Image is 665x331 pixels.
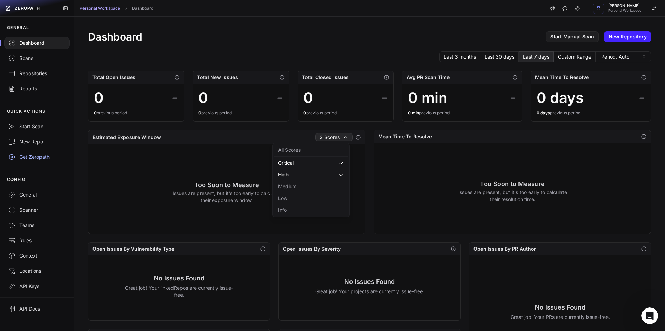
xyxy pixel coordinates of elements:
[11,54,108,61] div: Welcome to ZeroPath 🙌
[8,283,65,290] div: API Keys
[407,74,450,81] h2: Avg PR Scan Time
[8,70,65,77] div: Repositories
[641,307,658,324] iframe: Intercom live chat
[198,89,208,106] div: 0
[122,3,134,15] div: Close
[601,53,629,60] span: Period: Auto
[604,31,651,42] a: New Repository
[3,3,57,14] a: ZEROPATH
[315,288,424,295] p: Great job! Your projects are currently issue-free.
[8,207,65,214] div: Scanner
[172,180,281,190] h3: Too Soon to Measure
[94,110,97,115] span: 0
[7,25,29,31] p: GENERAL
[302,74,349,81] h2: Total Closed Issues
[92,134,161,141] h2: Estimated Exposure Window
[92,74,135,81] h2: Total Open Issues
[6,40,133,108] div: Etienne says…
[34,3,79,9] h1: [PERSON_NAME]
[198,110,283,116] div: previous period
[303,110,388,116] div: previous period
[8,138,65,145] div: New Repo
[458,189,567,203] p: Issues are present, but it's too early to calculate their resolution time.
[92,245,174,252] h2: Open Issues By Vulnerability Type
[8,305,65,312] div: API Docs
[554,51,596,62] button: Custom Range
[33,227,38,232] button: Upload attachment
[124,6,128,11] svg: chevron right,
[8,191,65,198] div: General
[278,195,287,202] span: Low
[274,204,348,216] button: Info
[80,6,153,11] nav: breadcrumb
[511,303,610,312] h3: No Issues Found
[537,89,584,106] div: 0 days
[278,159,294,166] span: Critical
[537,110,550,115] span: 0 days
[408,89,447,106] div: 0 min
[6,40,114,93] div: Hey there 👋Welcome to ZeroPath 🙌Take a look around! If you have any questions, just reply to this...
[315,277,424,287] h3: No Issues Found
[197,74,238,81] h2: Total New Issues
[172,190,281,204] p: Issues are present, but it's too early to calculate their exposure window.
[439,51,480,62] button: Last 3 months
[378,133,432,140] h2: Mean Time To Resolve
[8,237,65,244] div: Rules
[132,6,153,11] a: Dashboard
[546,31,598,42] a: Start Manual Scan
[15,6,40,11] span: ZEROPATH
[315,133,353,141] button: 2 Scores
[608,9,641,12] span: Personal Workspace
[278,183,296,190] span: Medium
[80,6,120,11] a: Personal Workspace
[274,157,348,168] button: Critical
[278,171,289,178] span: High
[11,44,108,51] div: Hey there 👋
[274,169,348,180] button: High
[8,123,65,130] div: Start Scan
[535,74,589,81] h2: Mean Time To Resolve
[94,110,178,116] div: previous period
[274,181,348,192] button: Medium
[283,245,341,252] h2: Open Issues By Severity
[118,224,130,235] button: Send a message…
[22,227,27,232] button: Gif picker
[34,9,76,16] p: Active over [DATE]
[408,110,419,115] span: 0 min
[274,145,348,156] button: All Scores
[8,40,65,46] div: Dashboard
[5,3,18,16] button: go back
[519,51,554,62] button: Last 7 days
[108,3,122,16] button: Home
[8,222,65,229] div: Teams
[11,64,108,78] div: Take a look around! If you have any questions, just reply to this message.
[88,31,142,43] h1: Dashboard
[537,110,645,116] div: previous period
[125,285,234,298] p: Great job! Your linkedRepos are currently issue-free.
[8,252,65,259] div: Context
[8,55,65,62] div: Scans
[7,108,46,114] p: QUICK ACTIONS
[511,314,610,321] p: Great job! Your PRs are currently issue-free.
[6,212,133,224] textarea: Message…
[94,89,104,106] div: 0
[198,110,201,115] span: 0
[11,227,16,233] button: Emoji picker
[480,51,519,62] button: Last 30 days
[274,193,348,204] button: Low
[11,94,67,98] div: [PERSON_NAME] • 2m ago
[641,54,647,60] svg: caret sort,
[278,147,301,154] span: All Scores
[408,110,517,116] div: previous period
[8,154,65,160] div: Get Zeropath
[278,207,287,214] span: Info
[303,110,306,115] span: 0
[11,81,108,88] div: [PERSON_NAME]
[473,245,536,252] h2: Open Issues By PR Author
[303,89,313,106] div: 0
[608,4,641,8] span: [PERSON_NAME]
[125,273,234,283] h3: No Issues Found
[458,179,567,189] h3: Too Soon to Measure
[7,177,25,182] p: CONFIG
